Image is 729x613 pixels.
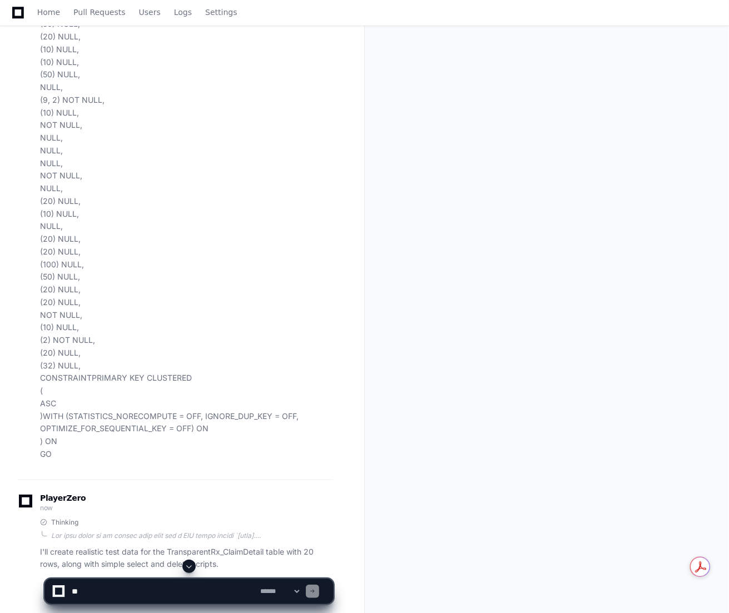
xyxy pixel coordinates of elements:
span: Thinking [51,518,78,527]
span: Pull Requests [73,9,125,16]
p: I'll create realistic test data for the TransparentRx_ClaimDetail table with 20 rows, along with ... [40,546,333,571]
span: now [40,504,53,512]
span: Logs [174,9,192,16]
span: Home [37,9,60,16]
span: Users [139,9,161,16]
span: PlayerZero [40,495,86,501]
span: Settings [205,9,237,16]
div: Lor ipsu dolor si am consec adip elit sed d EIU tempo incidi `[utla].[EtdoloremagNa_AliquAenima]`... [51,531,333,540]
